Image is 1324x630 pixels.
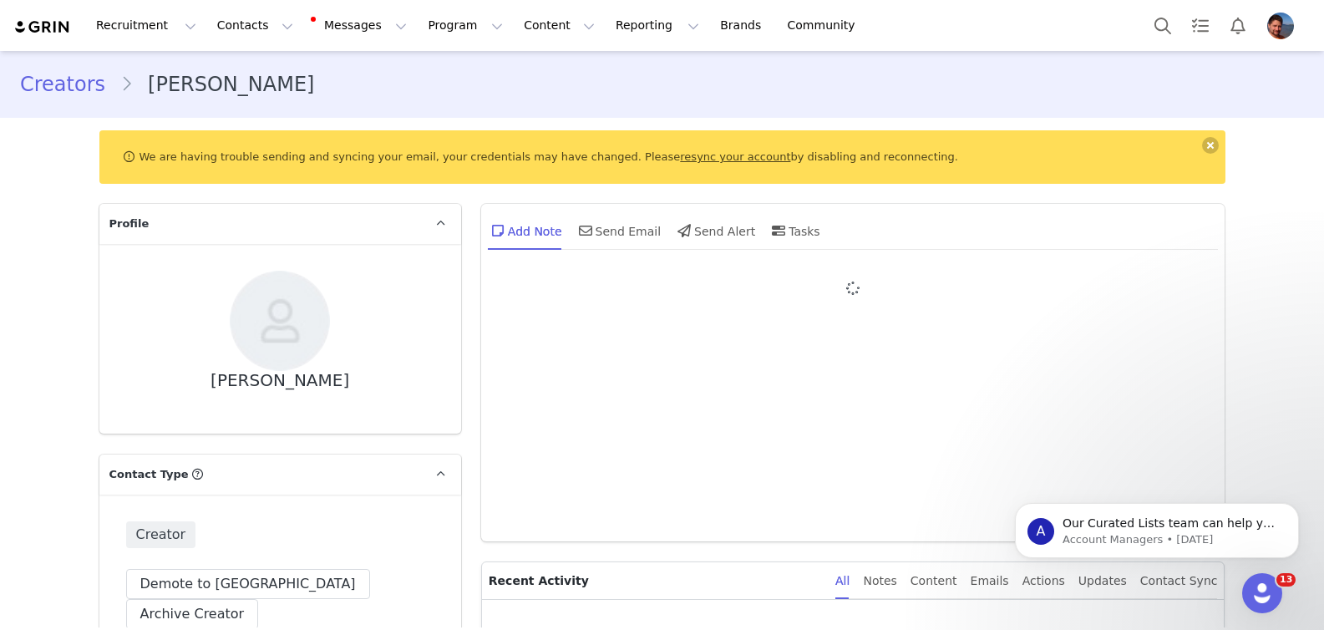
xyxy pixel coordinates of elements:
span: 13 [1276,573,1296,587]
div: Notes [863,562,896,600]
div: Emails [971,562,1009,600]
iframe: Intercom live chat [1242,573,1282,613]
span: Profile [109,216,150,232]
button: Contacts [207,7,303,44]
a: Tasks [1182,7,1219,44]
div: All [835,562,850,600]
span: Contact Type [109,466,189,483]
p: Recent Activity [489,562,822,599]
button: Messages [304,7,417,44]
button: Recruitment [86,7,206,44]
div: [PERSON_NAME] [211,371,349,390]
a: resync your account [680,150,790,163]
button: Notifications [1220,7,1256,44]
span: Creator [126,521,196,548]
img: 064b857f-e96b-4f4a-92ac-664df340e428.jpg [1267,13,1294,39]
a: Brands [710,7,776,44]
button: Reporting [606,7,709,44]
div: Tasks [769,211,820,251]
button: Profile [1257,13,1311,39]
button: Archive Creator [126,599,259,629]
button: Content [514,7,605,44]
img: 0bb6c4bc-378e-42df-ab6b-900dd58ac54a--s.jpg [230,271,330,371]
div: Send Email [576,211,662,251]
button: Demote to [GEOGRAPHIC_DATA] [126,569,370,599]
div: Add Note [488,211,562,251]
img: grin logo [13,19,72,35]
button: Search [1144,7,1181,44]
iframe: Intercom notifications message [990,468,1324,585]
a: Community [778,7,873,44]
button: Program [418,7,513,44]
div: Content [911,562,957,600]
a: Creators [20,69,120,99]
div: Send Alert [674,211,755,251]
div: We are having trouble sending and syncing your email, your credentials may have changed. Please b... [99,130,1225,184]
